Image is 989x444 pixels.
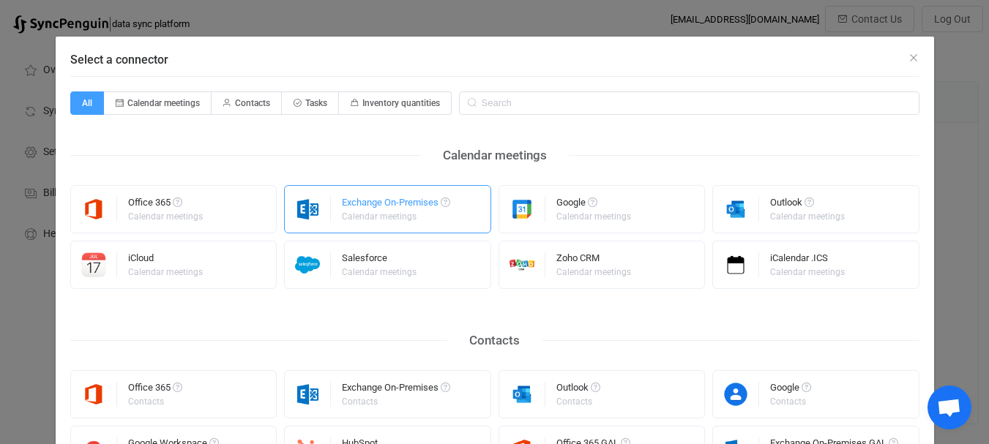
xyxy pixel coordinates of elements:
[71,252,117,277] img: icloud-calendar.png
[342,253,419,268] div: Salesforce
[556,212,631,221] div: Calendar meetings
[128,253,205,268] div: iCloud
[928,385,971,429] div: Open chat
[556,197,633,212] div: Google
[713,252,759,277] img: icalendar.png
[285,382,331,407] img: exchange.png
[70,53,168,67] span: Select a connector
[71,197,117,222] img: microsoft365.png
[342,397,448,406] div: Contacts
[128,383,182,397] div: Office 365
[908,51,919,65] button: Close
[342,383,450,397] div: Exchange On-Premises
[447,329,542,352] div: Contacts
[556,268,631,276] div: Calendar meetings
[342,268,417,276] div: Calendar meetings
[556,397,598,406] div: Contacts
[770,197,847,212] div: Outlook
[770,253,847,268] div: iCalendar .ICS
[421,144,569,167] div: Calendar meetings
[556,383,600,397] div: Outlook
[128,268,203,276] div: Calendar meetings
[128,197,205,212] div: Office 365
[770,268,845,276] div: Calendar meetings
[342,212,448,221] div: Calendar meetings
[770,397,809,406] div: Contacts
[556,253,633,268] div: Zoho CRM
[499,252,545,277] img: zoho-crm.png
[128,212,203,221] div: Calendar meetings
[499,197,545,222] img: google.png
[342,197,450,212] div: Exchange On-Premises
[285,252,331,277] img: salesforce.png
[713,197,759,222] img: outlook.png
[285,197,331,222] img: exchange.png
[71,382,117,407] img: microsoft365.png
[770,383,811,397] div: Google
[499,382,545,407] img: outlook.png
[459,91,919,115] input: Search
[770,212,845,221] div: Calendar meetings
[713,382,759,407] img: google-contacts.png
[128,397,180,406] div: Contacts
